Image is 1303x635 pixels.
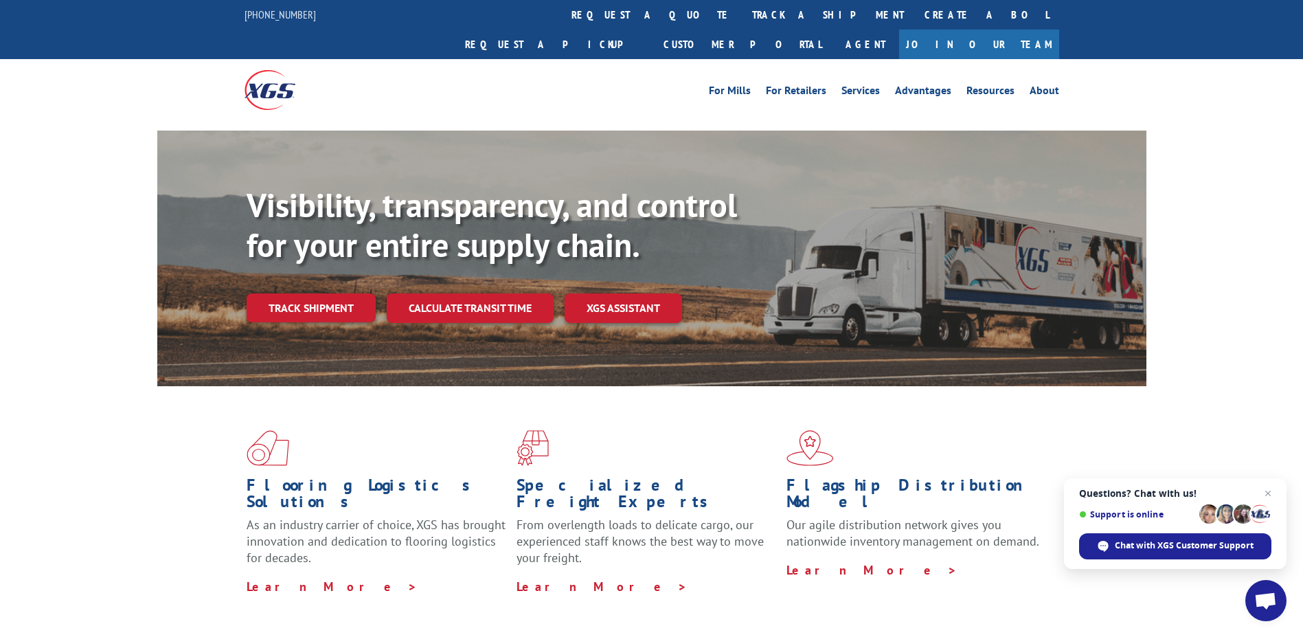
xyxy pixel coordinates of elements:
[517,579,688,594] a: Learn More >
[517,430,549,466] img: xgs-icon-focused-on-flooring-red
[247,430,289,466] img: xgs-icon-total-supply-chain-intelligence-red
[966,85,1015,100] a: Resources
[247,517,506,566] span: As an industry carrier of choice, XGS has brought innovation and dedication to flooring logistics...
[1260,485,1276,502] span: Close chat
[247,477,506,517] h1: Flooring Logistics Solutions
[832,30,899,59] a: Agent
[565,293,682,323] a: XGS ASSISTANT
[786,477,1046,517] h1: Flagship Distribution Model
[245,8,316,21] a: [PHONE_NUMBER]
[766,85,826,100] a: For Retailers
[1115,539,1254,552] span: Chat with XGS Customer Support
[1079,509,1194,520] span: Support is online
[899,30,1059,59] a: Join Our Team
[841,85,880,100] a: Services
[786,562,958,578] a: Learn More >
[387,293,554,323] a: Calculate transit time
[247,579,418,594] a: Learn More >
[1079,533,1271,559] div: Chat with XGS Customer Support
[1030,85,1059,100] a: About
[517,477,776,517] h1: Specialized Freight Experts
[247,293,376,322] a: Track shipment
[786,517,1039,549] span: Our agile distribution network gives you nationwide inventory management on demand.
[895,85,951,100] a: Advantages
[455,30,653,59] a: Request a pickup
[517,517,776,578] p: From overlength loads to delicate cargo, our experienced staff knows the best way to move your fr...
[1079,488,1271,499] span: Questions? Chat with us!
[786,430,834,466] img: xgs-icon-flagship-distribution-model-red
[247,183,737,266] b: Visibility, transparency, and control for your entire supply chain.
[1245,580,1287,621] div: Open chat
[653,30,832,59] a: Customer Portal
[709,85,751,100] a: For Mills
